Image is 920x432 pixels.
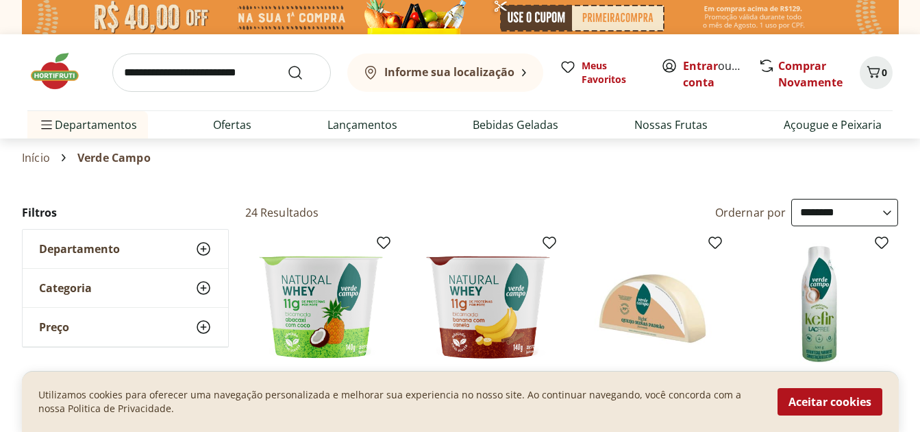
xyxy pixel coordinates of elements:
[778,58,843,90] a: Comprar Novamente
[23,269,228,307] button: Categoria
[634,117,708,133] a: Nossas Frutas
[38,388,761,416] p: Utilizamos cookies para oferecer uma navegação personalizada e melhorar sua experiencia no nosso ...
[38,108,137,141] span: Departamentos
[588,240,718,370] img: Queijo Minas Padrão Light Verde Campo
[860,56,893,89] button: Carrinho
[39,320,69,334] span: Preço
[384,64,514,80] b: Informe sua localização
[327,117,397,133] a: Lançamentos
[38,108,55,141] button: Menu
[683,58,718,73] a: Entrar
[213,117,251,133] a: Ofertas
[112,53,331,92] input: search
[245,205,319,220] h2: 24 Resultados
[784,117,882,133] a: Açougue e Peixaria
[754,240,884,370] img: Kefir Lacfree Tradicional Verde Campo 500g
[683,58,758,90] a: Criar conta
[256,240,386,370] img: Iogurte Natural Whey Bicamada Abacaxi com Coco 11g de Proteína Verde Campo 140g
[27,51,96,92] img: Hortifruti
[560,59,645,86] a: Meus Favoritos
[473,117,558,133] a: Bebidas Geladas
[39,281,92,295] span: Categoria
[23,230,228,268] button: Departamento
[882,66,887,79] span: 0
[347,53,543,92] button: Informe sua localização
[715,205,786,220] label: Ordernar por
[23,308,228,346] button: Preço
[582,59,645,86] span: Meus Favoritos
[22,199,229,226] h2: Filtros
[778,388,882,416] button: Aceitar cookies
[77,152,151,164] span: Verde Campo
[422,240,552,370] img: Iogurte Natural Whey Colherável Bicamada Banana com Canela 11g de Proteína Verde Campo 140g
[39,242,120,256] span: Departamento
[22,152,50,164] a: Início
[287,64,320,81] button: Submit Search
[683,58,744,91] span: ou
